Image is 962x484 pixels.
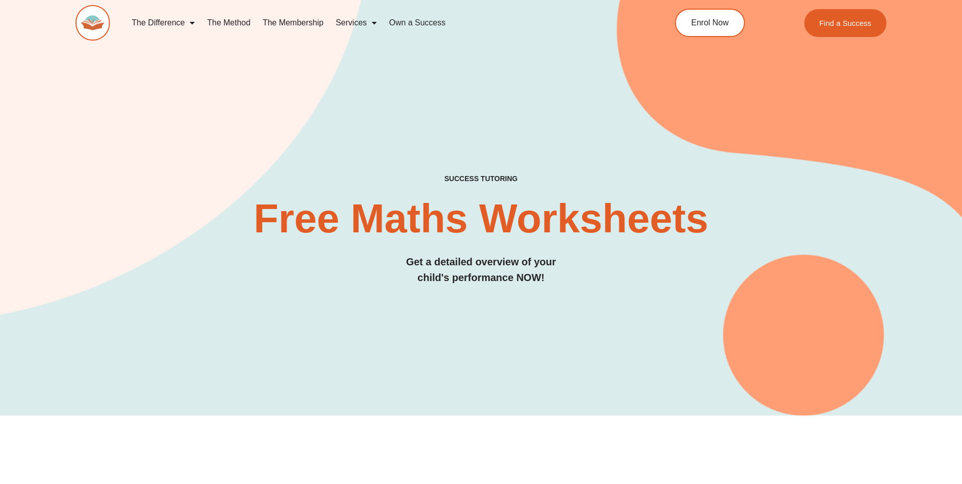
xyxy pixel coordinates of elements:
h2: Free Maths Worksheets​ [76,198,887,239]
span: Enrol Now [691,19,729,27]
a: The Method [201,11,256,34]
h4: SUCCESS TUTORING​ [76,175,887,183]
a: Find a Success [804,9,887,37]
span: Find a Success [820,19,872,27]
a: Services [330,11,383,34]
a: Enrol Now [675,9,745,37]
nav: Menu [126,11,629,34]
iframe: Chat Widget [911,435,962,484]
a: Own a Success [383,11,451,34]
h3: Get a detailed overview of your child's performance NOW! [76,254,887,286]
a: The Membership [257,11,330,34]
a: The Difference [126,11,201,34]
